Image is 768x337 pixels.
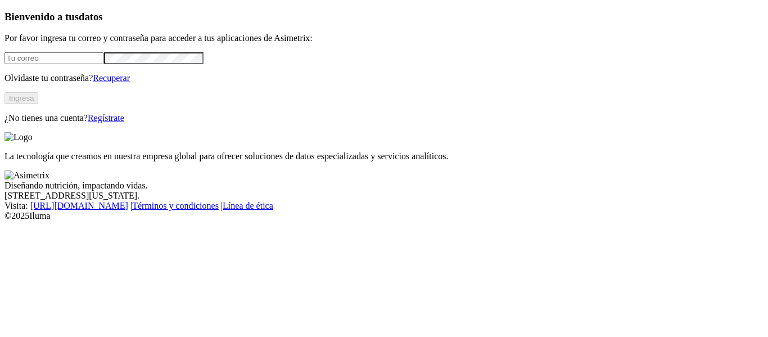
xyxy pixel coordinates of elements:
a: Regístrate [88,113,124,123]
div: Diseñando nutrición, impactando vidas. [4,181,764,191]
p: Por favor ingresa tu correo y contraseña para acceder a tus aplicaciones de Asimetrix: [4,33,764,43]
img: Logo [4,132,33,142]
p: Olvidaste tu contraseña? [4,73,764,83]
a: Términos y condiciones [132,201,219,210]
div: Visita : | | [4,201,764,211]
input: Tu correo [4,52,104,64]
p: La tecnología que creamos en nuestra empresa global para ofrecer soluciones de datos especializad... [4,151,764,161]
span: datos [79,11,103,23]
img: Asimetrix [4,170,49,181]
a: Recuperar [93,73,130,83]
a: [URL][DOMAIN_NAME] [30,201,128,210]
div: [STREET_ADDRESS][US_STATE]. [4,191,764,201]
button: Ingresa [4,92,38,104]
div: © 2025 Iluma [4,211,764,221]
p: ¿No tienes una cuenta? [4,113,764,123]
a: Línea de ética [223,201,273,210]
h3: Bienvenido a tus [4,11,764,23]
